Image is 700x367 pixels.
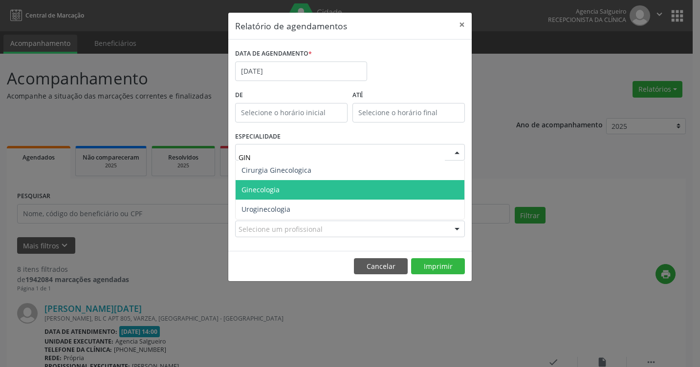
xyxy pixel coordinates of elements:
[241,165,311,175] span: Cirurgia Ginecologica
[352,103,465,122] input: Selecione o horário final
[235,129,281,144] label: ESPECIALIDADE
[354,258,408,275] button: Cancelar
[235,103,348,122] input: Selecione o horário inicial
[452,13,472,37] button: Close
[241,204,290,214] span: Uroginecologia
[239,224,323,234] span: Selecione um profissional
[235,61,367,81] input: Selecione uma data ou intervalo
[239,147,445,167] input: Seleciona uma especialidade
[235,88,348,103] label: De
[235,46,312,61] label: DATA DE AGENDAMENTO
[235,20,347,32] h5: Relatório de agendamentos
[411,258,465,275] button: Imprimir
[352,88,465,103] label: ATÉ
[241,185,280,194] span: Ginecologia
